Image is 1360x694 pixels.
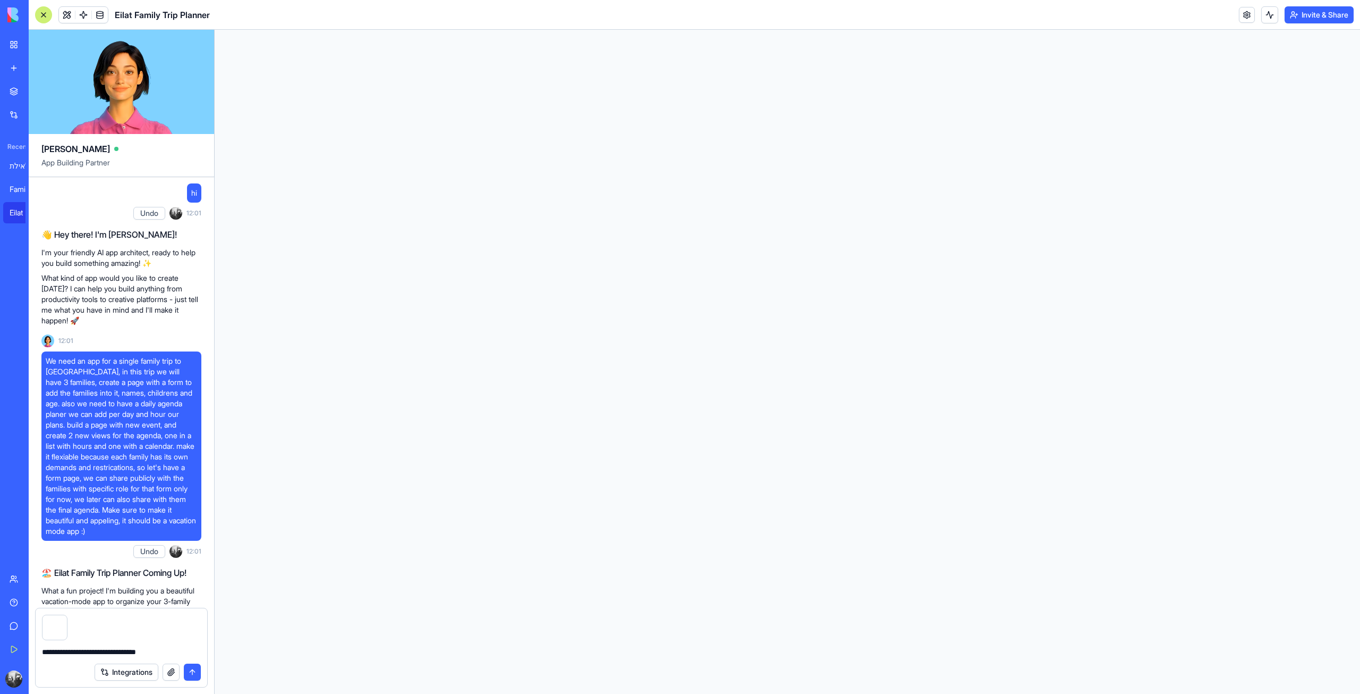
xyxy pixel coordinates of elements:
[186,209,201,218] span: 12:01
[41,335,54,347] img: Ella_00000_wcx2te.png
[115,9,210,21] span: Eilat Family Trip Planner
[3,143,25,151] span: Recent
[7,7,73,22] img: logo
[215,30,1360,694] iframe: To enrich screen reader interactions, please activate Accessibility in Grammarly extension settings
[41,586,201,649] p: What a fun project! I'm building you a beautiful vacation-mode app to organize your 3-family adve...
[191,188,197,198] span: hi
[133,545,165,558] button: Undo
[41,157,201,177] span: App Building Partner
[41,247,201,269] p: I'm your friendly AI app architect, ready to help you build something amazing! ✨
[5,671,22,688] img: ACg8ocI4zmFyMft-X1fN4UB3ZGLh860Gd5q7xPfn01t91-NWbBK8clcQ=s96-c
[3,179,46,200] a: Family Trip Planner
[133,207,165,220] button: Undo
[10,184,39,195] div: Family Trip Planner
[3,155,46,177] a: מתכנן הטיול לאילת
[46,356,197,537] span: We need an app for a single family trip to [GEOGRAPHIC_DATA], in this trip we will have 3 familie...
[41,273,201,326] p: What kind of app would you like to create [DATE]? I can help you build anything from productivity...
[10,161,39,171] div: מתכנן הטיול לאילת
[58,337,73,345] span: 12:01
[3,202,46,223] a: Eilat Family Trip Planner
[95,664,158,681] button: Integrations
[169,545,182,558] img: ACg8ocI4zmFyMft-X1fN4UB3ZGLh860Gd5q7xPfn01t91-NWbBK8clcQ=s96-c
[169,207,182,220] img: ACg8ocI4zmFyMft-X1fN4UB3ZGLh860Gd5q7xPfn01t91-NWbBK8clcQ=s96-c
[186,547,201,556] span: 12:01
[10,207,39,218] div: Eilat Family Trip Planner
[41,566,201,579] h2: 🏖️ Eilat Family Trip Planner Coming Up!
[1285,6,1354,23] button: Invite & Share
[41,228,201,241] h2: 👋 Hey there! I'm [PERSON_NAME]!
[41,143,110,155] span: [PERSON_NAME]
